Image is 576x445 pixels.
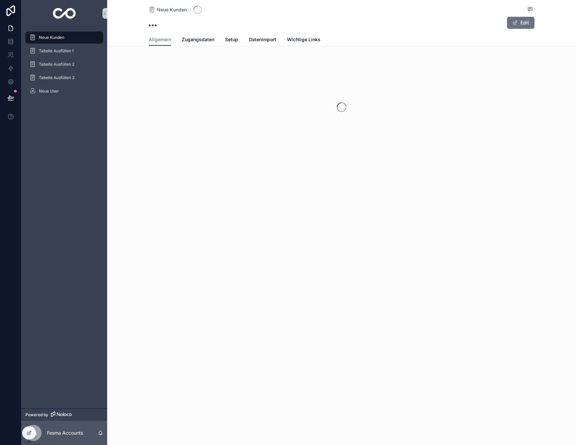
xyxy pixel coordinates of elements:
[149,6,187,13] a: Neue Kunden
[25,45,103,57] a: Tabelle Ausfüllen 1
[21,408,107,421] a: Powered by
[149,34,171,46] a: Allgemein
[182,34,214,47] a: Zugangsdaten
[21,27,107,106] div: scrollable content
[157,6,187,13] span: Neue Kunden
[25,85,103,97] a: Neue User
[39,62,74,67] span: Tabelle Ausfüllen 2
[182,36,214,43] span: Zugangsdaten
[39,88,59,94] span: Neue User
[225,34,238,47] a: Setup
[47,430,83,436] p: Fesma Accounts
[149,36,171,43] span: Allgemein
[25,31,103,44] a: Neue Kunden
[249,34,276,47] a: Datenimport
[287,36,320,43] span: Wichtige Links
[39,48,74,54] span: Tabelle Ausfüllen 1
[287,34,320,47] a: Wichtige Links
[53,8,76,19] img: App logo
[25,58,103,70] a: Tabelle Ausfüllen 2
[225,36,238,43] span: Setup
[507,17,534,29] button: Edit
[249,36,276,43] span: Datenimport
[39,75,74,80] span: Tabelle Ausfüllen 3
[39,35,64,40] span: Neue Kunden
[25,72,103,84] a: Tabelle Ausfüllen 3
[25,412,48,418] span: Powered by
